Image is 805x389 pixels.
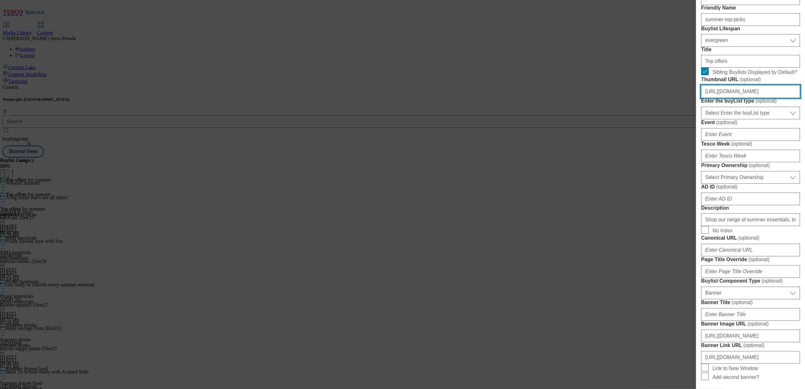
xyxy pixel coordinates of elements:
[701,13,800,26] input: Enter Friendly Name
[712,374,759,380] span: Add second banner?
[755,98,777,104] span: ( optional )
[701,184,800,190] label: AD ID
[701,119,800,126] label: Event
[701,308,800,321] input: Enter Banner Title
[701,244,800,256] input: Enter Canonical URL
[701,205,800,211] label: Description
[749,163,770,168] span: ( optional )
[701,26,800,32] label: Buylist Lifespan
[701,141,800,147] label: Tesco Week
[701,235,800,241] label: Canonical URL
[748,257,770,262] span: ( optional )
[701,47,800,52] label: Title
[740,77,761,82] span: ( optional )
[716,184,737,189] span: ( optional )
[701,55,800,68] input: Enter Title
[701,5,800,11] label: Friendly Name
[732,300,753,305] span: ( optional )
[701,85,800,98] input: Enter Thumbnail URL
[701,213,800,226] input: Enter Description
[701,128,800,141] input: Enter Event
[701,256,800,263] label: Page Title Override
[712,366,758,371] span: Link to New Window
[701,299,800,306] label: Banner Title
[701,278,800,284] label: Buylist Component Type
[762,278,783,284] span: ( optional )
[716,120,737,125] span: ( optional )
[738,235,760,241] span: ( optional )
[712,69,797,75] span: Sibling Buylists Displayed by Default?
[701,330,800,342] input: Enter Banner Image URL
[701,351,800,364] input: Enter Banner Link URL
[748,321,769,326] span: ( optional )
[701,76,800,83] label: Thumbnail URL
[701,265,800,278] input: Enter Page Title Override
[701,342,800,349] label: Banner Link URL
[743,343,765,348] span: ( optional )
[731,141,752,147] span: ( optional )
[712,228,733,234] span: No Index
[701,98,800,104] label: Enter the buyList type
[701,162,800,169] label: Primary Ownership
[701,321,800,327] label: Banner Image URL
[701,150,800,162] input: Enter Tesco Week
[701,193,800,205] input: Enter AD ID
